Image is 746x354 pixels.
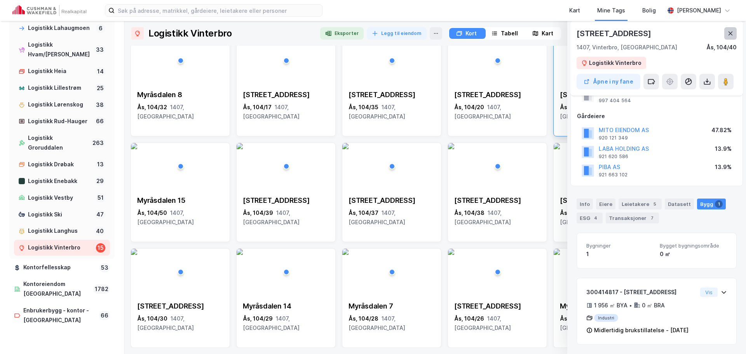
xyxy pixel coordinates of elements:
[349,209,405,225] span: 1407, [GEOGRAPHIC_DATA]
[28,66,92,76] div: Logistikk Heia
[606,213,659,223] div: Transaksjoner
[660,249,727,259] div: 0 ㎡
[137,103,223,121] div: Ås, 104/32
[596,199,615,209] div: Eiere
[700,288,718,297] button: Vis
[599,172,627,178] div: 921 663 102
[14,173,110,189] a: Logistikk Enebakk29
[96,24,105,33] div: 6
[594,326,688,335] div: Midlertidig brukstillatelse - [DATE]
[14,130,110,156] a: Logistikk Groruddalen263
[554,143,560,149] img: 256x120
[28,160,92,169] div: Logistikk Drøbak
[560,314,646,333] div: Ås, 104/21
[243,315,300,331] span: 1407, [GEOGRAPHIC_DATA]
[586,242,654,249] span: Bygninger
[93,284,110,294] div: 1782
[237,143,243,149] img: 256x120
[95,210,105,219] div: 47
[711,126,732,135] div: 47.82%
[9,303,115,328] a: Enbrukerbygg - kontor - [GEOGRAPHIC_DATA]66
[560,315,617,331] span: 1407, [GEOGRAPHIC_DATA]
[560,103,646,121] div: Ås, 104/40
[243,208,329,227] div: Ås, 104/39
[342,249,349,255] img: 256x120
[99,311,110,320] div: 66
[28,100,91,110] div: Logistikk Lørenskog
[454,208,540,227] div: Ås, 104/38
[342,143,349,149] img: 256x120
[237,249,243,255] img: 256x120
[454,302,540,311] div: [STREET_ADDRESS]
[14,207,110,223] a: Logistikk Ski47
[14,113,110,129] a: Logistikk Rud-Hauger66
[706,43,737,52] div: Ås, 104/40
[131,249,137,255] img: 256x120
[137,208,223,227] div: Ås, 104/50
[454,90,540,99] div: [STREET_ADDRESS]
[569,6,580,15] div: Kart
[349,90,435,99] div: [STREET_ADDRESS]
[594,301,627,310] div: 1 956 ㎡ BYA
[14,37,110,63] a: Logistikk Hvam/[PERSON_NAME]33
[367,27,427,40] button: Legg til eiendom
[131,143,137,149] img: 256x120
[665,199,694,209] div: Datasett
[137,315,194,331] span: 1407, [GEOGRAPHIC_DATA]
[28,117,91,126] div: Logistikk Rud-Hauger
[28,193,93,203] div: Logistikk Vestby
[320,27,364,40] button: Eksporter
[697,199,726,209] div: Bygg
[95,84,105,93] div: 25
[349,104,405,120] span: 1407, [GEOGRAPHIC_DATA]
[592,214,600,222] div: 4
[597,6,625,15] div: Mine Tags
[14,190,110,206] a: Logistikk Vestby51
[14,80,110,96] a: Logistikk Lillestrøm25
[14,223,110,239] a: Logistikk Langhus40
[243,196,329,205] div: [STREET_ADDRESS]
[96,243,105,253] div: 15
[28,23,93,33] div: Logistikk Lahaugmoen
[14,20,110,36] a: Logistikk Lahaugmoen6
[577,27,653,40] div: [STREET_ADDRESS]
[599,98,631,104] div: 997 404 564
[560,208,646,227] div: Ås, 104/34
[454,103,540,121] div: Ås, 104/20
[12,5,86,16] img: cushman-wakefield-realkapital-logo.202ea83816669bd177139c58696a8fa1.svg
[94,227,105,236] div: 40
[560,90,646,99] div: [STREET_ADDRESS]
[349,208,435,227] div: Ås, 104/37
[349,103,435,121] div: Ås, 104/35
[560,302,646,311] div: Myråsdalen 10
[243,103,329,121] div: Ås, 104/17
[619,199,662,209] div: Leietakere
[349,315,405,331] span: 1407, [GEOGRAPHIC_DATA]
[599,153,628,160] div: 921 620 586
[577,112,736,121] div: Gårdeiere
[629,302,632,309] div: •
[707,317,746,354] iframe: Chat Widget
[28,83,92,93] div: Logistikk Lillestrøm
[148,27,232,40] div: Logistikk Vinterbro
[586,249,654,259] div: 1
[349,196,435,205] div: [STREET_ADDRESS]
[28,210,92,220] div: Logistikk Ski
[243,302,329,311] div: Myråsdalen 14
[137,90,223,99] div: Myråsdalen 8
[651,200,659,208] div: 5
[660,242,727,249] span: Bygget bygningsområde
[28,226,91,236] div: Logistikk Langhus
[577,43,677,52] div: 1407, Vinterbro, [GEOGRAPHIC_DATA]
[28,133,88,153] div: Logistikk Groruddalen
[96,193,105,202] div: 51
[642,301,665,310] div: 0 ㎡ BRA
[707,317,746,354] div: Kontrollprogram for chat
[96,160,105,169] div: 13
[243,90,329,99] div: [STREET_ADDRESS]
[23,279,90,299] div: Kontoreiendom [GEOGRAPHIC_DATA]
[14,63,110,79] a: Logistikk Heia14
[137,196,223,205] div: Myråsdalen 15
[715,162,732,172] div: 13.9%
[115,5,322,16] input: Søk på adresse, matrikkel, gårdeiere, leietakere eller personer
